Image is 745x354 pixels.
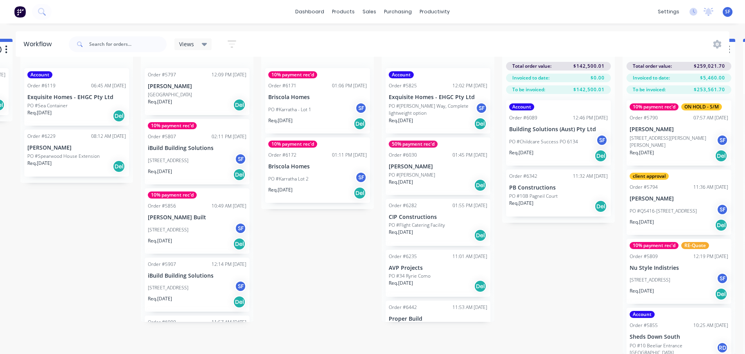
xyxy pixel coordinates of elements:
[148,71,176,78] div: Order #5797
[91,82,126,89] div: 06:45 AM [DATE]
[148,273,246,279] p: iBuild Building Solutions
[700,74,725,81] span: $5,460.00
[389,71,414,78] div: Account
[693,322,728,329] div: 10:25 AM [DATE]
[694,86,725,93] span: $253,561.70
[725,8,730,15] span: SF
[573,86,605,93] span: $142,500.01
[681,242,709,249] div: RE-Quote
[452,202,487,209] div: 01:55 PM [DATE]
[268,94,367,101] p: Briscola Homes
[145,119,250,184] div: 10% payment rec'dOrder #580702:11 PM [DATE]iBuild Building Solutions[STREET_ADDRESS]SFReq.[DATE]Del
[27,144,126,151] p: [PERSON_NAME]
[148,91,192,98] p: [GEOGRAPHIC_DATA]
[27,71,52,78] div: Account
[386,250,490,297] div: Order #623511:01 AM [DATE]AVP ProjectsPO #34 Ryrie ComoReq.[DATE]Del
[386,199,490,246] div: Order #628201:55 PM [DATE]CIP ConstructionsPO #Flight Catering FacilityReq.[DATE]Del
[212,261,246,268] div: 12:14 PM [DATE]
[509,103,534,110] div: Account
[389,179,413,186] p: Req. [DATE]
[359,6,380,18] div: sales
[633,74,670,81] span: Invoiced to date:
[591,74,605,81] span: $0.00
[27,82,56,89] div: Order #6119
[148,284,188,291] p: [STREET_ADDRESS]
[389,280,413,287] p: Req. [DATE]
[715,150,727,162] div: Del
[452,152,487,159] div: 01:45 PM [DATE]
[23,40,56,49] div: Workflow
[693,253,728,260] div: 12:19 PM [DATE]
[268,152,296,159] div: Order #6172
[716,273,728,284] div: SF
[474,229,486,242] div: Del
[268,71,317,78] div: 10% payment rec'd
[235,280,246,292] div: SF
[389,117,413,124] p: Req. [DATE]
[509,138,578,145] p: PO #Childcare Success PO 6134
[24,68,129,126] div: AccountOrder #611906:45 AM [DATE]Exquisite Homes - EHGC Pty LtdPO #Sea ContainerReq.[DATE]Del
[148,133,176,140] div: Order #5807
[268,82,296,89] div: Order #6171
[148,122,197,129] div: 10% payment rec'd
[596,134,608,146] div: SF
[113,160,125,173] div: Del
[380,6,416,18] div: purchasing
[630,135,716,149] p: [STREET_ADDRESS][PERSON_NAME][PERSON_NAME]
[389,141,438,148] div: 50% payment rec'd
[89,36,167,52] input: Search for orders...
[452,253,487,260] div: 11:01 AM [DATE]
[509,193,558,200] p: PO #10B Pagneil Court
[268,186,293,193] p: Req. [DATE]
[627,100,731,166] div: 10% payment rec'dON HOLD - S/MOrder #579007:57 AM [DATE][PERSON_NAME][STREET_ADDRESS][PERSON_NAME...
[233,238,246,250] div: Del
[594,200,607,213] div: Del
[389,273,431,280] p: PO #34 Ryrie Como
[630,173,669,180] div: client approval
[268,163,367,170] p: Briscola Homes
[268,117,293,124] p: Req. [DATE]
[630,311,655,318] div: Account
[148,145,246,152] p: iBuild Building Solutions
[389,214,487,220] p: CIP Constructions
[630,184,658,191] div: Order #5794
[212,202,246,210] div: 10:49 AM [DATE]
[291,6,328,18] a: dashboard
[148,191,197,199] div: 10% payment rec'd
[265,137,370,203] div: 10% payment rec'dOrder #617201:11 PM [DATE]Briscola HomesPO #Karratha Lot 2SFReq.[DATE]Del
[506,100,611,166] div: AccountOrder #608912:46 PM [DATE]Building Solutions (Aust) Pty LtdPO #Childcare Success PO 6134SF...
[630,334,728,340] p: Sheds Down South
[416,6,454,18] div: productivity
[512,86,545,93] span: To be invoiced:
[509,149,533,156] p: Req. [DATE]
[389,82,417,89] div: Order #5825
[212,319,246,326] div: 11:57 AM [DATE]
[27,133,56,140] div: Order #6229
[716,342,728,354] div: RD
[630,114,658,121] div: Order #5790
[27,160,52,167] p: Req. [DATE]
[233,99,246,111] div: Del
[354,117,366,130] div: Del
[148,261,176,268] div: Order #5907
[693,114,728,121] div: 07:57 AM [DATE]
[512,74,549,81] span: Invoiced to date:
[630,219,654,226] p: Req. [DATE]
[148,319,176,326] div: Order #6009
[148,237,172,244] p: Req. [DATE]
[268,106,311,113] p: PO #Karratha - Lot 1
[389,172,435,179] p: PO #[PERSON_NAME]
[594,150,607,162] div: Del
[235,222,246,234] div: SF
[268,141,317,148] div: 10% payment rec'd
[233,168,246,181] div: Del
[389,94,487,101] p: Exquisite Homes - EHGC Pty Ltd
[148,98,172,105] p: Req. [DATE]
[212,133,246,140] div: 02:11 PM [DATE]
[509,126,608,133] p: Building Solutions (Aust) Pty Ltd
[509,200,533,207] p: Req. [DATE]
[355,102,367,114] div: SF
[389,152,417,159] div: Order #6030
[27,153,100,160] p: PO #Spearwood House Extension
[328,6,359,18] div: products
